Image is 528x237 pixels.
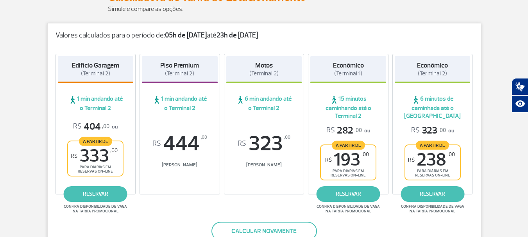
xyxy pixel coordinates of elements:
span: A partir de [79,137,112,146]
span: Confira disponibilidade de vaga na tarifa promocional [63,204,128,214]
span: 323 [226,133,302,154]
a: reservar [401,186,464,202]
span: (Terminal 2) [81,70,110,77]
sup: R$ [325,157,332,163]
button: Abrir recursos assistivos. [512,95,528,112]
span: A partir de [332,141,365,150]
span: 282 [326,125,362,137]
span: [PERSON_NAME] [142,162,218,168]
sup: R$ [71,153,77,159]
span: 323 [411,125,446,137]
span: para diárias em reservas on-line [328,169,369,178]
strong: Econômico [417,61,448,69]
strong: 23h de [DATE] [217,31,258,40]
span: 444 [142,133,218,154]
span: Confira disponibilidade de vaga na tarifa promocional [315,204,381,214]
sup: R$ [408,157,415,163]
sup: ,00 [447,151,455,158]
strong: Piso Premium [160,61,199,69]
span: 6 min andando até o Terminal 2 [226,95,302,112]
span: 404 [73,121,109,133]
strong: 05h de [DATE] [165,31,207,40]
span: (Terminal 2) [249,70,279,77]
span: A partir de [416,141,449,150]
span: 15 minutos caminhando até o Terminal 2 [310,95,386,120]
strong: Econômico [333,61,364,69]
sup: R$ [152,139,161,148]
strong: Motos [255,61,273,69]
span: (Terminal 1) [334,70,362,77]
a: reservar [317,186,380,202]
span: 193 [325,151,369,169]
sup: ,00 [201,133,207,142]
button: Abrir tradutor de língua de sinais. [512,78,528,95]
p: ou [411,125,454,137]
span: [PERSON_NAME] [226,162,302,168]
p: Valores calculados para o período de: até [55,31,473,40]
span: 333 [71,147,118,165]
sup: ,00 [362,151,369,158]
a: reservar [64,186,127,202]
span: 1 min andando até o Terminal 2 [58,95,134,112]
p: ou [73,121,118,133]
span: para diárias em reservas on-line [75,165,116,174]
sup: ,00 [110,147,118,154]
p: ou [326,125,370,137]
strong: Edifício Garagem [72,61,119,69]
sup: R$ [238,139,246,148]
span: 1 min andando até o Terminal 2 [142,95,218,112]
div: Plugin de acessibilidade da Hand Talk. [512,78,528,112]
span: (Terminal 2) [418,70,447,77]
span: 238 [408,151,455,169]
sup: ,00 [284,133,290,142]
span: (Terminal 2) [165,70,194,77]
span: 6 minutos de caminhada até o [GEOGRAPHIC_DATA] [395,95,471,120]
p: Simule e compare as opções. [108,4,421,14]
span: Confira disponibilidade de vaga na tarifa promocional [400,204,465,214]
span: para diárias em reservas on-line [412,169,453,178]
